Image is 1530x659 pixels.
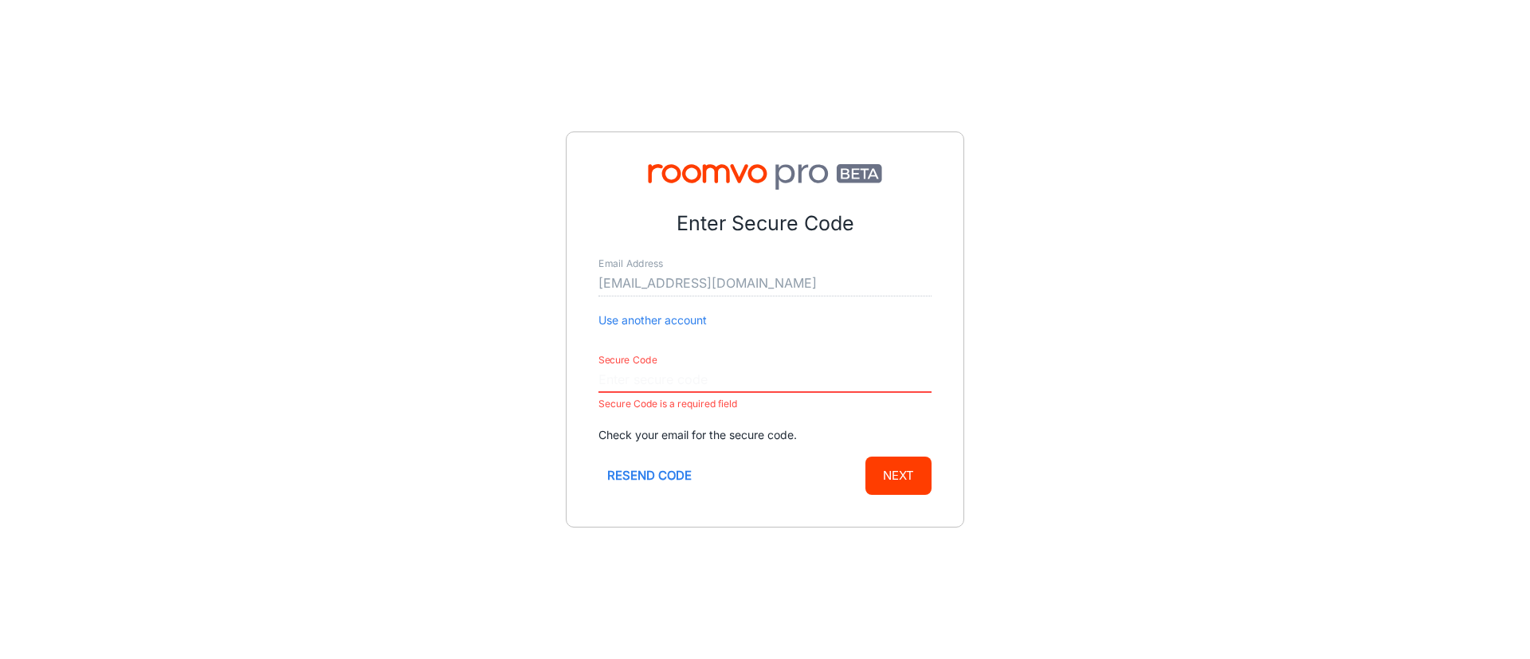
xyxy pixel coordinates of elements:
input: myname@example.com [598,271,932,296]
button: Next [865,457,932,495]
button: Use another account [598,312,707,329]
input: Enter secure code [598,367,932,393]
label: Email Address [598,257,663,271]
p: Enter Secure Code [598,209,932,239]
button: Resend code [598,457,700,495]
img: Roomvo PRO Beta [598,164,932,190]
p: Check your email for the secure code. [598,426,932,444]
p: Secure Code is a required field [598,394,932,414]
label: Secure Code [598,354,657,367]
